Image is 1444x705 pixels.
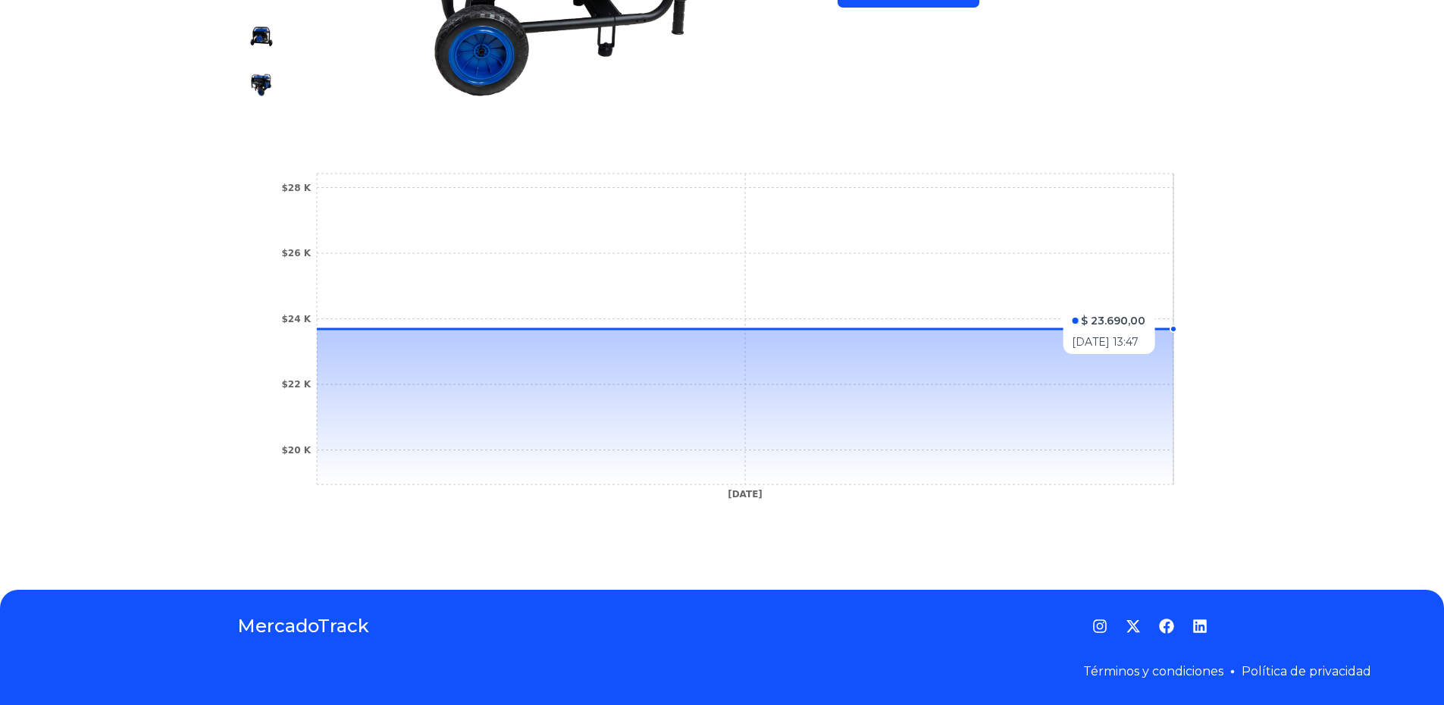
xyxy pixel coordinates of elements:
[1242,664,1371,678] a: Política de privacidad
[281,248,311,258] tspan: $26 K
[1083,664,1223,678] a: Términos y condiciones
[281,183,311,193] tspan: $28 K
[1126,619,1141,634] a: Twitter
[1159,619,1174,634] a: Facebook
[237,614,369,638] a: MercadoTrack
[249,73,274,97] img: Generador Monofásico A Gasolina Hyundai Thor10000 P 11.5 Kw
[1092,619,1107,634] a: Instagram
[281,314,311,324] tspan: $24 K
[281,379,311,390] tspan: $22 K
[249,24,274,49] img: Generador Monofásico A Gasolina Hyundai Thor10000 P 11.5 Kw
[728,489,763,500] tspan: [DATE]
[281,445,311,456] tspan: $20 K
[1192,619,1208,634] a: LinkedIn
